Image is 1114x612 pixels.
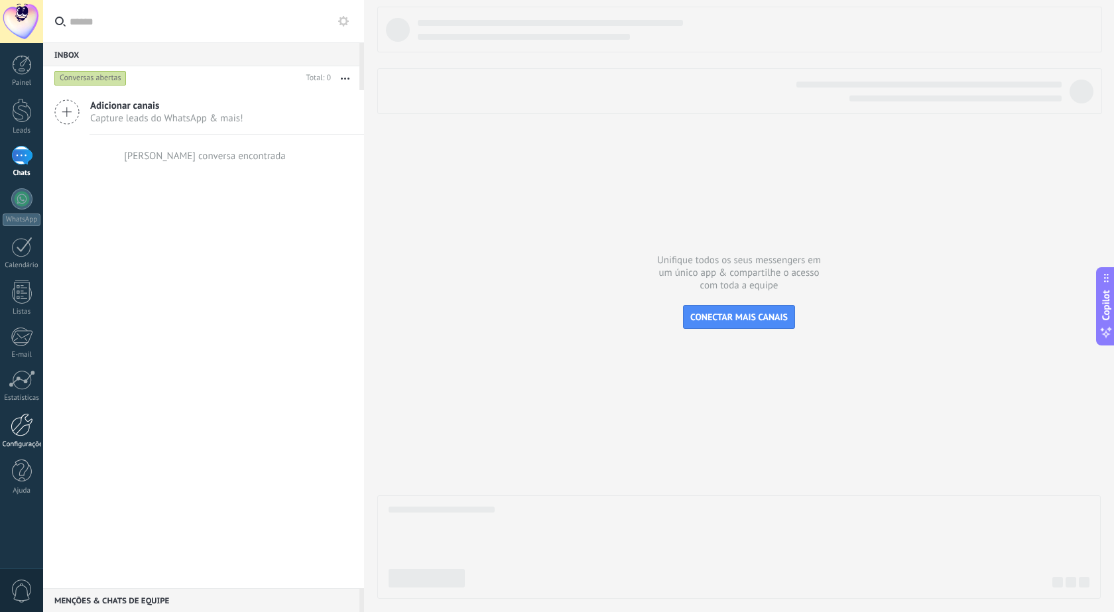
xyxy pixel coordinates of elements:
div: Chats [3,169,41,178]
div: Painel [3,79,41,88]
span: CONECTAR MAIS CANAIS [690,311,788,323]
div: Inbox [43,42,359,66]
div: Configurações [3,440,41,449]
div: WhatsApp [3,214,40,226]
button: CONECTAR MAIS CANAIS [683,305,795,329]
div: [PERSON_NAME] conversa encontrada [124,150,286,162]
div: Listas [3,308,41,316]
span: Adicionar canais [90,99,243,112]
div: Estatísticas [3,394,41,402]
div: Total: 0 [301,72,331,85]
div: Calendário [3,261,41,270]
div: Conversas abertas [54,70,127,86]
div: E-mail [3,351,41,359]
span: Copilot [1099,290,1113,320]
div: Leads [3,127,41,135]
div: Ajuda [3,487,41,495]
div: Menções & Chats de equipe [43,588,359,612]
span: Capture leads do WhatsApp & mais! [90,112,243,125]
